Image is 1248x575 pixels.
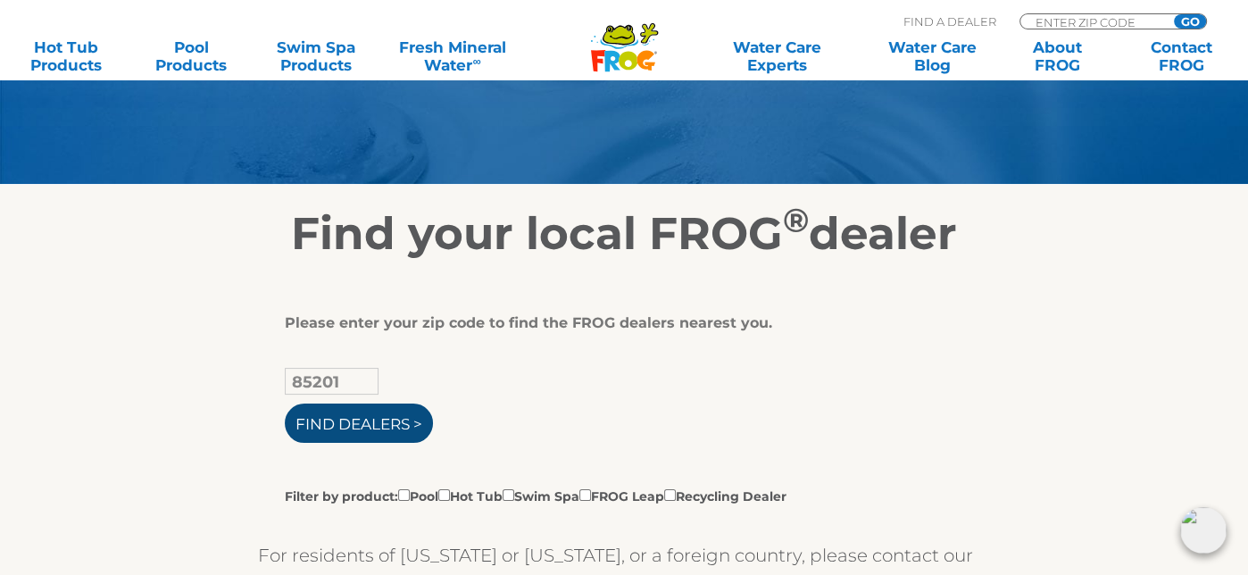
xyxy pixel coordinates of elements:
[398,489,410,501] input: Filter by product:PoolHot TubSwim SpaFROG LeapRecycling Dealer
[285,314,950,332] div: Please enter your zip code to find the FROG dealers nearest you.
[143,38,240,74] a: PoolProducts
[472,54,480,68] sup: ∞
[267,38,364,74] a: Swim SpaProducts
[1180,507,1227,554] img: openIcon
[884,38,981,74] a: Water CareBlog
[75,207,1173,261] h2: Find your local FROG dealer
[1034,14,1154,29] input: Zip Code Form
[664,489,676,501] input: Filter by product:PoolHot TubSwim SpaFROG LeapRecycling Dealer
[18,38,115,74] a: Hot TubProducts
[285,486,786,505] label: Filter by product: Pool Hot Tub Swim Spa FROG Leap Recycling Dealer
[438,489,450,501] input: Filter by product:PoolHot TubSwim SpaFROG LeapRecycling Dealer
[698,38,856,74] a: Water CareExperts
[783,200,809,240] sup: ®
[1174,14,1206,29] input: GO
[503,489,514,501] input: Filter by product:PoolHot TubSwim SpaFROG LeapRecycling Dealer
[1133,38,1230,74] a: ContactFROG
[285,404,433,443] input: Find Dealers >
[392,38,513,74] a: Fresh MineralWater∞
[579,489,591,501] input: Filter by product:PoolHot TubSwim SpaFROG LeapRecycling Dealer
[1009,38,1106,74] a: AboutFROG
[903,13,996,29] p: Find A Dealer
